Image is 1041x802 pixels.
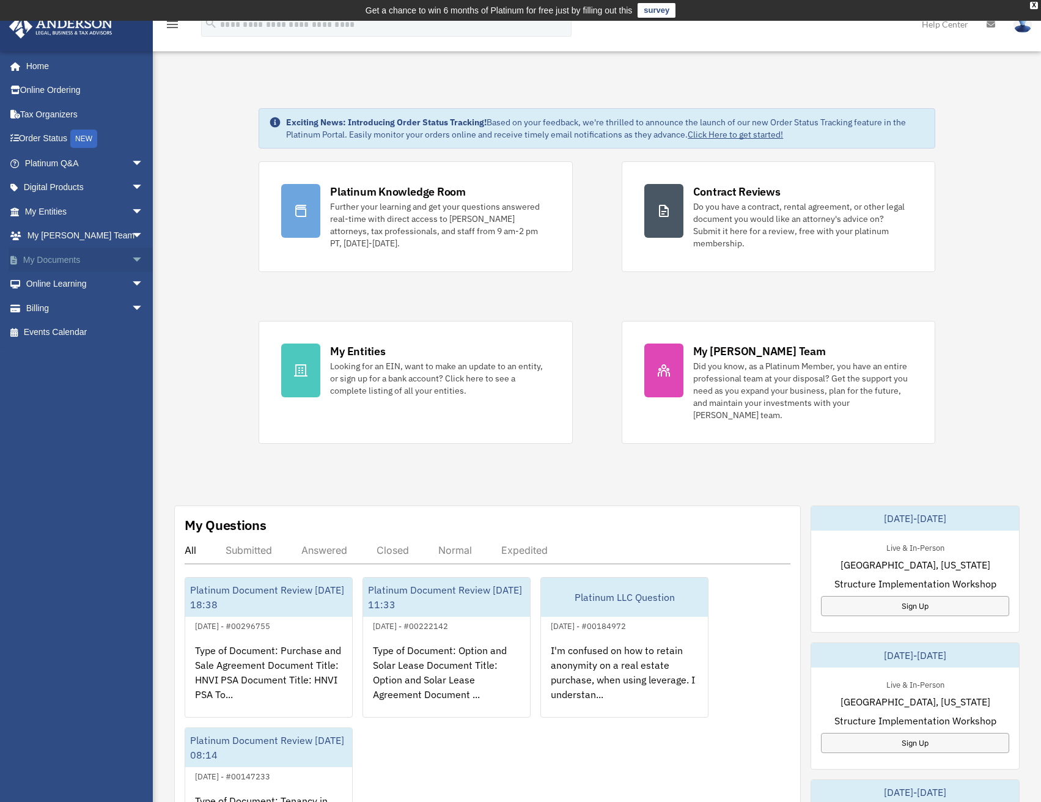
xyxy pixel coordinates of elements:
div: My Questions [185,516,267,534]
span: [GEOGRAPHIC_DATA], [US_STATE] [841,694,990,709]
div: Submitted [226,544,272,556]
a: Home [9,54,156,78]
div: Platinum Document Review [DATE] 11:33 [363,578,530,617]
div: Normal [438,544,472,556]
a: Sign Up [821,733,1009,753]
div: close [1030,2,1038,9]
div: NEW [70,130,97,148]
div: Live & In-Person [877,677,954,690]
a: My [PERSON_NAME] Team Did you know, as a Platinum Member, you have an entire professional team at... [622,321,935,444]
div: [DATE]-[DATE] [811,643,1019,668]
a: Sign Up [821,596,1009,616]
a: Click Here to get started! [688,129,783,140]
span: arrow_drop_down [131,175,156,200]
a: Platinum Document Review [DATE] 18:38[DATE] - #00296755Type of Document: Purchase and Sale Agreem... [185,577,353,718]
a: survey [638,3,675,18]
div: Expedited [501,544,548,556]
div: Platinum Knowledge Room [330,184,466,199]
img: Anderson Advisors Platinum Portal [6,15,116,39]
a: Online Learningarrow_drop_down [9,272,162,296]
a: Billingarrow_drop_down [9,296,162,320]
div: [DATE] - #00147233 [185,769,280,782]
a: Events Calendar [9,320,162,345]
strong: Exciting News: Introducing Order Status Tracking! [286,117,487,128]
a: My [PERSON_NAME] Teamarrow_drop_down [9,224,162,248]
div: I'm confused on how to retain anonymity on a real estate purchase, when using leverage. I underst... [541,633,708,729]
span: arrow_drop_down [131,296,156,321]
a: Platinum LLC Question[DATE] - #00184972I'm confused on how to retain anonymity on a real estate p... [540,577,708,718]
a: Platinum Document Review [DATE] 11:33[DATE] - #00222142Type of Document: Option and Solar Lease D... [362,577,531,718]
div: Type of Document: Option and Solar Lease Document Title: Option and Solar Lease Agreement Documen... [363,633,530,729]
div: Further your learning and get your questions answered real-time with direct access to [PERSON_NAM... [330,200,550,249]
span: Structure Implementation Workshop [834,713,996,728]
div: My [PERSON_NAME] Team [693,344,826,359]
div: Live & In-Person [877,540,954,553]
div: Platinum LLC Question [541,578,708,617]
div: [DATE]-[DATE] [811,506,1019,531]
div: All [185,544,196,556]
div: [DATE] - #00296755 [185,619,280,631]
a: Platinum Q&Aarrow_drop_down [9,151,162,175]
div: Closed [377,544,409,556]
div: My Entities [330,344,385,359]
a: Online Ordering [9,78,162,103]
a: Tax Organizers [9,102,162,127]
div: Answered [301,544,347,556]
i: search [204,17,218,30]
a: Contract Reviews Do you have a contract, rental agreement, or other legal document you would like... [622,161,935,272]
div: Did you know, as a Platinum Member, you have an entire professional team at your disposal? Get th... [693,360,913,421]
a: Order StatusNEW [9,127,162,152]
div: [DATE] - #00184972 [541,619,636,631]
span: [GEOGRAPHIC_DATA], [US_STATE] [841,557,990,572]
span: arrow_drop_down [131,199,156,224]
a: My Entities Looking for an EIN, want to make an update to an entity, or sign up for a bank accoun... [259,321,572,444]
div: Do you have a contract, rental agreement, or other legal document you would like an attorney's ad... [693,200,913,249]
a: My Entitiesarrow_drop_down [9,199,162,224]
a: Platinum Knowledge Room Further your learning and get your questions answered real-time with dire... [259,161,572,272]
div: [DATE] - #00222142 [363,619,458,631]
i: menu [165,17,180,32]
div: Get a chance to win 6 months of Platinum for free just by filling out this [366,3,633,18]
span: Structure Implementation Workshop [834,576,996,591]
a: My Documentsarrow_drop_down [9,248,162,272]
div: Contract Reviews [693,184,781,199]
div: Type of Document: Purchase and Sale Agreement Document Title: HNVI PSA Document Title: HNVI PSA T... [185,633,352,729]
div: Platinum Document Review [DATE] 08:14 [185,728,352,767]
span: arrow_drop_down [131,224,156,249]
span: arrow_drop_down [131,272,156,297]
div: Looking for an EIN, want to make an update to an entity, or sign up for a bank account? Click her... [330,360,550,397]
span: arrow_drop_down [131,151,156,176]
a: menu [165,21,180,32]
div: Based on your feedback, we're thrilled to announce the launch of our new Order Status Tracking fe... [286,116,924,141]
a: Digital Productsarrow_drop_down [9,175,162,200]
div: Platinum Document Review [DATE] 18:38 [185,578,352,617]
span: arrow_drop_down [131,248,156,273]
img: User Pic [1013,15,1032,33]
